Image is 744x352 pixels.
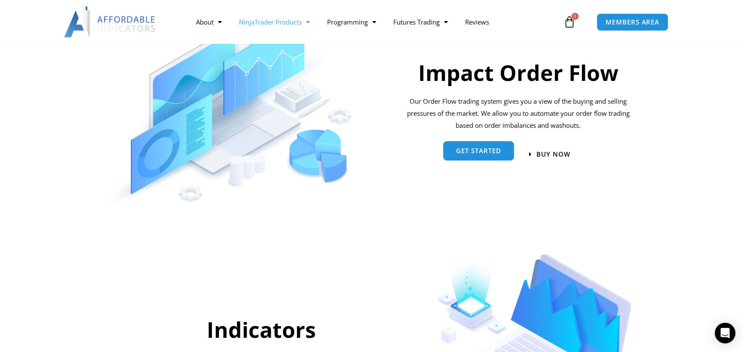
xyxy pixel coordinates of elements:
a: 0 [551,9,588,34]
span: MEMBERS AREA [606,19,659,25]
a: BUY NOW [529,151,570,157]
a: Futures Trading [385,12,456,32]
a: MEMBERS AREA [597,13,668,31]
span: BUY NOW [536,151,570,157]
img: OrderFlow | Affordable Indicators – NinjaTrader [108,15,351,204]
a: Reviews [456,12,498,32]
img: LogoAI | Affordable Indicators – NinjaTrader [64,6,156,37]
a: Get started [443,141,514,161]
nav: Menu [187,12,561,32]
div: Open Intercom Messenger [715,323,735,343]
span: 0 [572,13,579,20]
a: About [187,12,230,32]
a: Programming [318,12,385,32]
span: Get started [456,148,501,154]
h2: Indicators [140,316,383,344]
h2: Impact Order Flow [403,59,634,87]
div: Our Order Flow trading system gives you a view of the buying and selling pressures of the market.... [403,96,634,132]
a: NinjaTrader Products [230,12,318,32]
